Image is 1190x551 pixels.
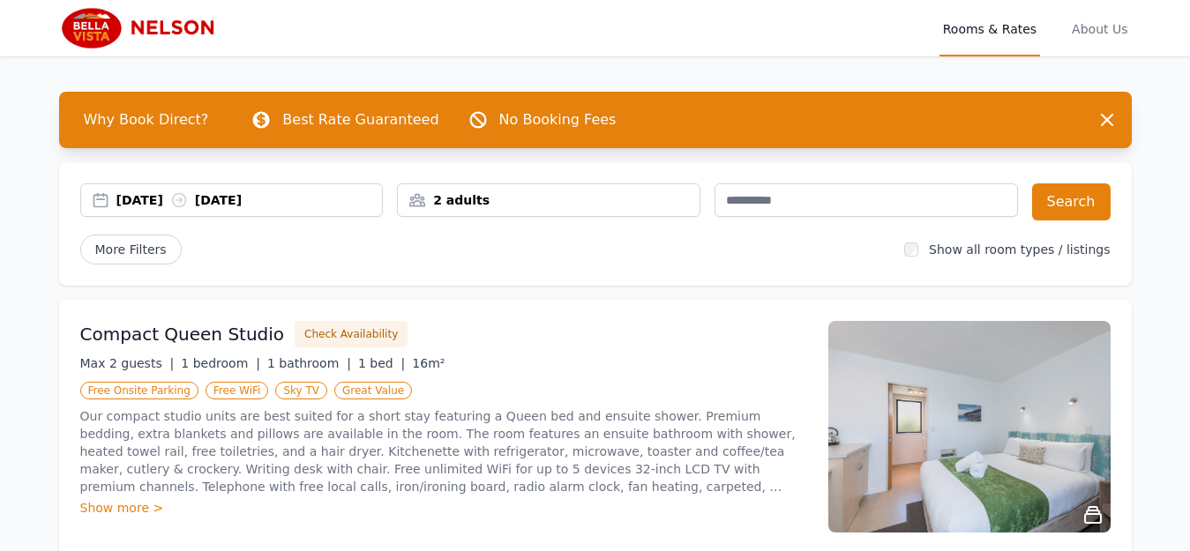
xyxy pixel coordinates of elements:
[80,356,175,370] span: Max 2 guests |
[412,356,445,370] span: 16m²
[267,356,351,370] span: 1 bathroom |
[1032,183,1111,220] button: Search
[70,102,223,138] span: Why Book Direct?
[59,7,228,49] img: Bella Vista Motel Nelson
[275,382,327,399] span: Sky TV
[116,191,383,209] div: [DATE] [DATE]
[499,109,617,130] p: No Booking Fees
[398,191,700,209] div: 2 adults
[929,242,1110,257] label: Show all room types / listings
[282,109,438,130] p: Best Rate Guaranteed
[80,322,285,346] h3: Compact Queen Studio
[80,499,807,517] div: Show more >
[334,382,412,399] span: Great Value
[358,356,405,370] span: 1 bed |
[80,382,198,399] span: Free Onsite Parking
[295,321,408,347] button: Check Availability
[206,382,269,399] span: Free WiFi
[80,407,807,495] p: Our compact studio units are best suited for a short stay featuring a Queen bed and ensuite showe...
[181,356,260,370] span: 1 bedroom |
[80,235,182,264] span: More Filters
